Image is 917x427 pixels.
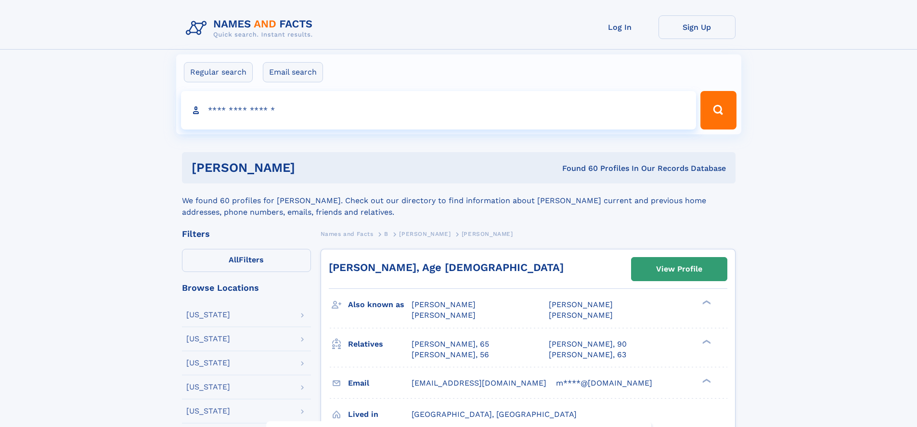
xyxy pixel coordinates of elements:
[186,383,230,391] div: [US_STATE]
[329,261,564,273] a: [PERSON_NAME], Age [DEMOGRAPHIC_DATA]
[229,255,239,264] span: All
[428,163,726,174] div: Found 60 Profiles In Our Records Database
[412,349,489,360] a: [PERSON_NAME], 56
[186,407,230,415] div: [US_STATE]
[192,162,429,174] h1: [PERSON_NAME]
[186,359,230,367] div: [US_STATE]
[348,375,412,391] h3: Email
[181,91,697,129] input: search input
[549,339,627,349] a: [PERSON_NAME], 90
[182,249,311,272] label: Filters
[186,311,230,319] div: [US_STATE]
[700,338,711,345] div: ❯
[182,15,321,41] img: Logo Names and Facts
[700,377,711,384] div: ❯
[700,91,736,129] button: Search Button
[549,349,626,360] a: [PERSON_NAME], 63
[632,258,727,281] a: View Profile
[412,339,489,349] a: [PERSON_NAME], 65
[412,410,577,419] span: [GEOGRAPHIC_DATA], [GEOGRAPHIC_DATA]
[384,228,388,240] a: B
[659,15,736,39] a: Sign Up
[412,311,476,320] span: [PERSON_NAME]
[182,230,311,238] div: Filters
[348,406,412,423] h3: Lived in
[399,231,451,237] span: [PERSON_NAME]
[321,228,374,240] a: Names and Facts
[412,378,546,388] span: [EMAIL_ADDRESS][DOMAIN_NAME]
[348,336,412,352] h3: Relatives
[182,183,736,218] div: We found 60 profiles for [PERSON_NAME]. Check out our directory to find information about [PERSON...
[348,297,412,313] h3: Also known as
[462,231,513,237] span: [PERSON_NAME]
[412,300,476,309] span: [PERSON_NAME]
[182,284,311,292] div: Browse Locations
[549,300,613,309] span: [PERSON_NAME]
[399,228,451,240] a: [PERSON_NAME]
[384,231,388,237] span: B
[184,62,253,82] label: Regular search
[656,258,702,280] div: View Profile
[549,311,613,320] span: [PERSON_NAME]
[700,299,711,306] div: ❯
[581,15,659,39] a: Log In
[186,335,230,343] div: [US_STATE]
[263,62,323,82] label: Email search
